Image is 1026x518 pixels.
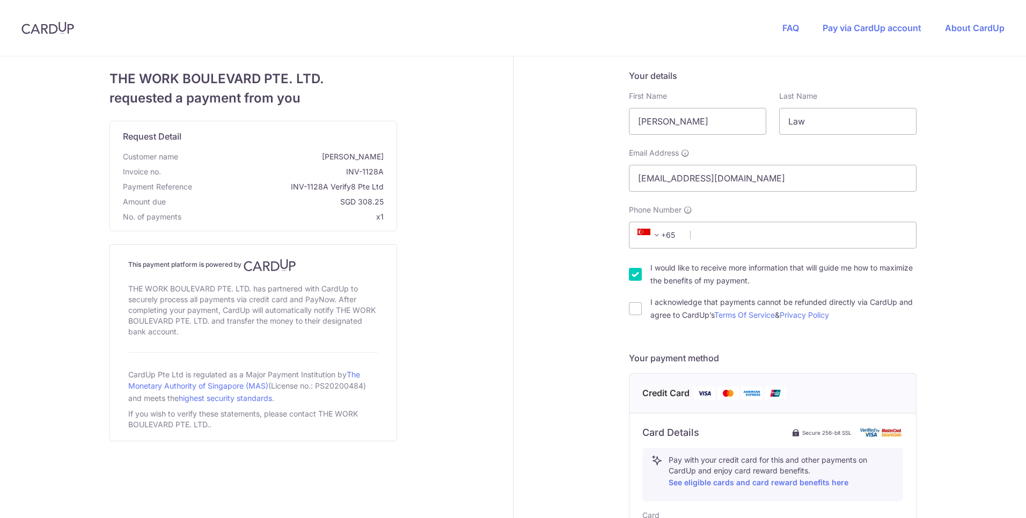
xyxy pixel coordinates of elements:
[244,259,296,272] img: CardUp
[128,406,378,432] div: If you wish to verify these statements, please contact THE WORK BOULEVARD PTE. LTD..
[629,205,681,215] span: Phone Number
[182,151,384,162] span: [PERSON_NAME]
[779,108,917,135] input: Last name
[945,23,1005,33] a: About CardUp
[694,386,715,400] img: Visa
[165,166,384,177] span: INV-1128A
[179,393,272,403] a: highest security standards
[123,166,161,177] span: Invoice no.
[629,69,917,82] h5: Your details
[765,386,786,400] img: Union Pay
[629,352,917,364] h5: Your payment method
[109,69,397,89] span: THE WORK BOULEVARD PTE. LTD.
[376,212,384,221] span: x1
[650,261,917,287] label: I would like to receive more information that will guide me how to maximize the benefits of my pa...
[21,21,74,34] img: CardUp
[782,23,799,33] a: FAQ
[629,91,667,101] label: First Name
[642,386,690,400] span: Credit Card
[109,89,397,108] span: requested a payment from you
[669,478,848,487] a: See eligible cards and card reward benefits here
[714,310,775,319] a: Terms Of Service
[123,196,166,207] span: Amount due
[669,455,894,489] p: Pay with your credit card for this and other payments on CardUp and enjoy card reward benefits.
[128,366,378,406] div: CardUp Pte Ltd is regulated as a Major Payment Institution by (License no.: PS20200484) and meets...
[860,428,903,437] img: card secure
[629,165,917,192] input: Email address
[123,211,181,222] span: No. of payments
[779,91,817,101] label: Last Name
[629,108,766,135] input: First name
[717,386,739,400] img: Mastercard
[196,181,384,192] span: INV-1128A Verify8 Pte Ltd
[637,229,663,242] span: +65
[634,229,683,242] span: +65
[128,281,378,339] div: THE WORK BOULEVARD PTE. LTD. has partnered with CardUp to securely process all payments via credi...
[123,131,181,142] span: translation missing: en.request_detail
[123,182,192,191] span: translation missing: en.payment_reference
[123,151,178,162] span: Customer name
[802,428,852,437] span: Secure 256-bit SSL
[128,259,378,272] h4: This payment platform is powered by
[629,148,679,158] span: Email Address
[823,23,921,33] a: Pay via CardUp account
[741,386,763,400] img: American Express
[780,310,829,319] a: Privacy Policy
[650,296,917,322] label: I acknowledge that payments cannot be refunded directly via CardUp and agree to CardUp’s &
[642,426,699,439] h6: Card Details
[170,196,384,207] span: SGD 308.25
